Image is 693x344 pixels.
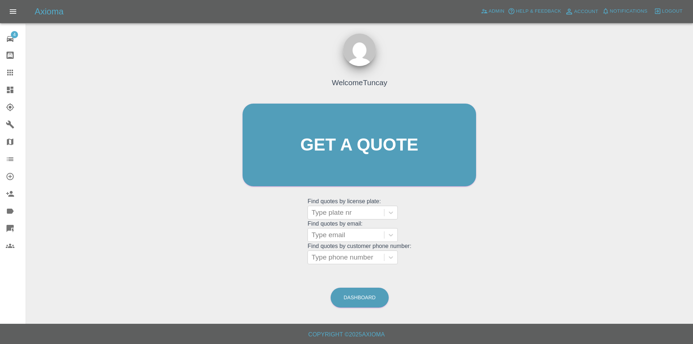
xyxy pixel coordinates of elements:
[6,330,687,340] h6: Copyright © 2025 Axioma
[35,6,64,17] h5: Axioma
[600,6,649,17] button: Notifications
[11,31,18,38] span: 4
[563,6,600,17] a: Account
[506,6,563,17] button: Help & Feedback
[479,6,506,17] a: Admin
[308,243,411,264] grid: Find quotes by customer phone number:
[308,198,411,219] grid: Find quotes by license plate:
[662,7,683,16] span: Logout
[652,6,684,17] button: Logout
[516,7,561,16] span: Help & Feedback
[343,34,376,66] img: ...
[332,77,387,88] h4: Welcome Tuncay
[308,221,411,242] grid: Find quotes by email:
[489,7,505,16] span: Admin
[243,104,476,186] a: Get a quote
[610,7,648,16] span: Notifications
[574,8,598,16] span: Account
[331,288,389,308] a: Dashboard
[4,3,22,20] button: Open drawer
